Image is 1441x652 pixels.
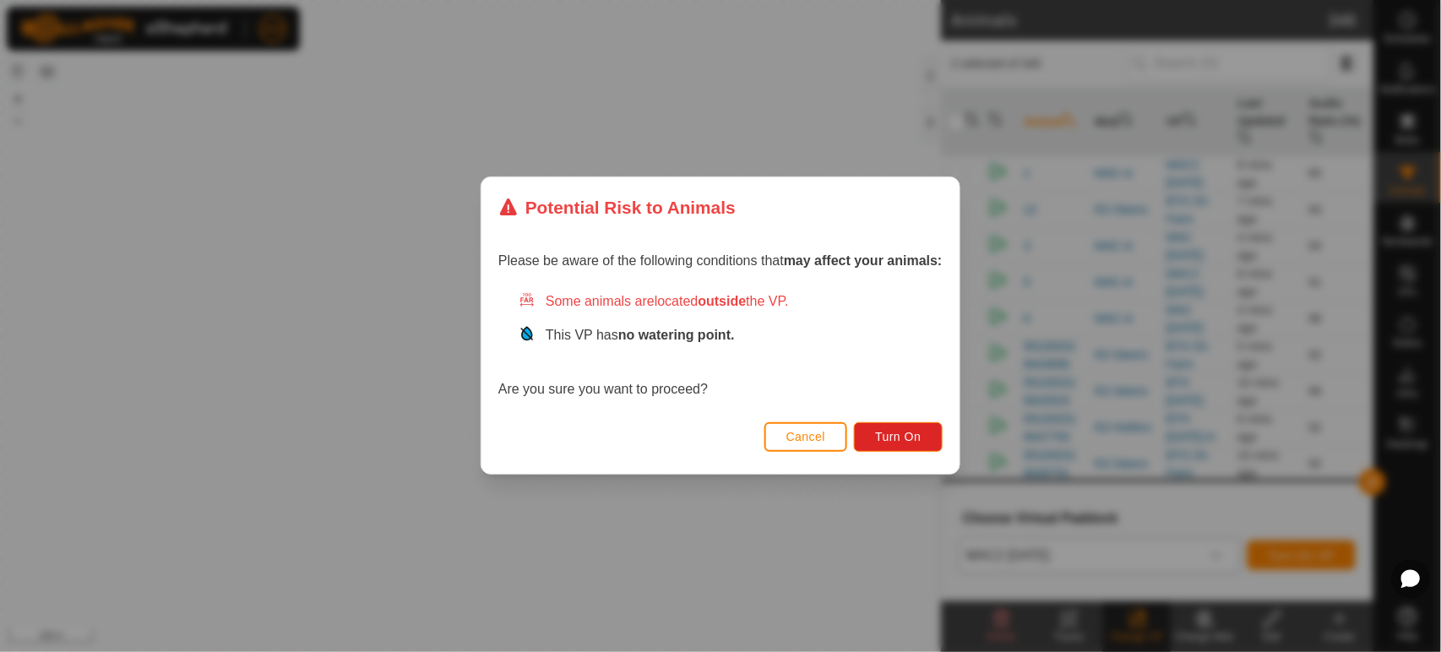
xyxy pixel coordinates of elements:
[764,422,848,452] button: Cancel
[519,292,943,312] div: Some animals are
[618,329,735,343] strong: no watering point.
[699,295,747,309] strong: outside
[876,431,922,444] span: Turn On
[784,254,943,269] strong: may affect your animals:
[655,295,789,309] span: located the VP.
[498,194,736,220] div: Potential Risk to Animals
[855,422,943,452] button: Turn On
[498,292,943,400] div: Are you sure you want to proceed?
[786,431,826,444] span: Cancel
[546,329,735,343] span: This VP has
[498,254,943,269] span: Please be aware of the following conditions that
